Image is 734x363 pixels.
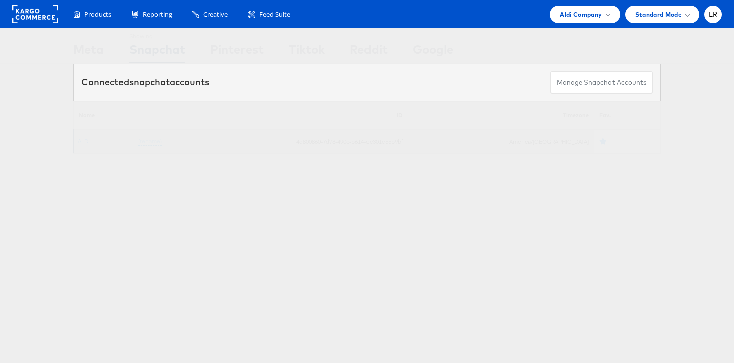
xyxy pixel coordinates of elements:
[143,10,172,19] span: Reporting
[138,137,162,146] a: (rename)
[167,101,408,130] th: ID
[129,41,185,63] div: Snapchat
[709,11,718,18] span: LR
[74,101,167,130] th: Name
[78,137,90,145] a: ALDI
[560,9,602,20] span: Aldi Company
[408,130,594,154] td: America/[GEOGRAPHIC_DATA]
[203,10,228,19] span: Creative
[350,41,388,63] div: Reddit
[210,41,264,63] div: Pinterest
[413,41,453,63] div: Google
[73,41,104,63] div: Meta
[550,71,653,94] button: Manage Snapchat Accounts
[129,29,185,41] div: Showing
[259,10,290,19] span: Feed Suite
[167,130,408,154] td: 4d800860-7d78-490c-b614-ec301e55b9bf
[408,101,594,130] th: Timezone
[635,9,682,20] span: Standard Mode
[289,41,325,63] div: Tiktok
[84,10,111,19] span: Products
[129,76,170,88] span: snapchat
[81,76,209,89] div: Connected accounts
